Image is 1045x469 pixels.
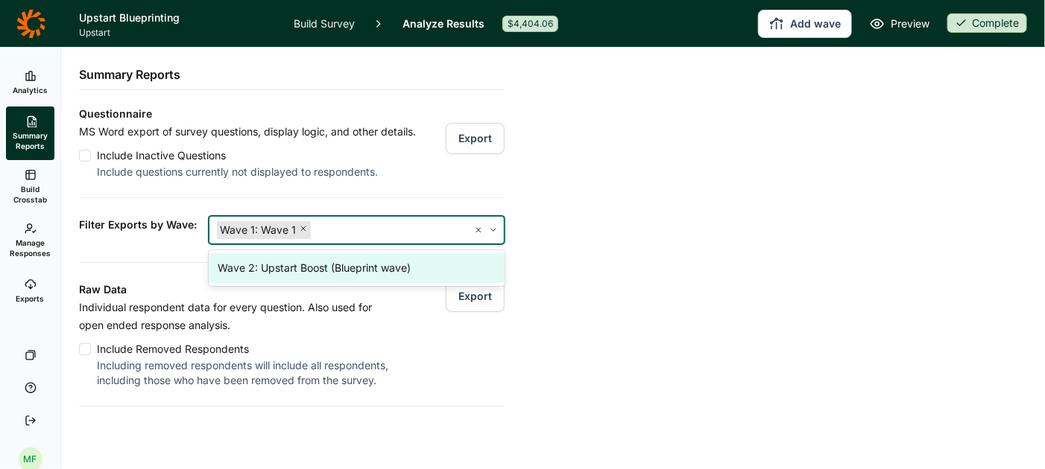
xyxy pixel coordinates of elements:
p: Individual respondent data for every question. Also used for open ended response analysis. [79,299,394,334]
h3: Raw Data [79,281,394,299]
span: Manage Responses [10,237,51,258]
span: Build Crosstab [12,184,48,205]
span: Summary Reports [12,130,48,151]
button: Export [446,281,505,312]
div: Include questions currently not displayed to respondents. [97,165,416,179]
a: Exports [6,267,54,315]
span: Analytics [13,85,48,95]
a: Manage Responses [6,214,54,267]
div: Wave 2: Upstart Boost (Blueprint wave) [209,253,505,283]
h1: Upstart Blueprinting [79,9,276,27]
button: Export [446,123,505,154]
a: Preview [870,15,929,33]
div: Remove Wave 1: Wave 1 [299,221,311,239]
div: Complete [947,13,1027,33]
a: Summary Reports [6,106,54,160]
div: Including removed respondents will include all respondents, including those who have been removed... [97,358,394,388]
button: Complete [947,13,1027,34]
span: Exports [16,293,45,304]
span: Preview [891,15,929,33]
div: Wave 1: Wave 1 [217,221,299,239]
div: Include Inactive Questions [97,147,416,165]
div: Include Removed Respondents [97,340,394,358]
div: $4,404.06 [502,16,558,32]
button: Add wave [758,10,852,38]
span: Filter Exports by Wave: [79,216,197,244]
a: Build Crosstab [6,160,54,214]
h2: Summary Reports [79,66,180,83]
span: Upstart [79,27,276,39]
p: MS Word export of survey questions, display logic, and other details. [79,123,416,141]
h3: Questionnaire [79,105,505,123]
a: Analytics [6,59,54,106]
